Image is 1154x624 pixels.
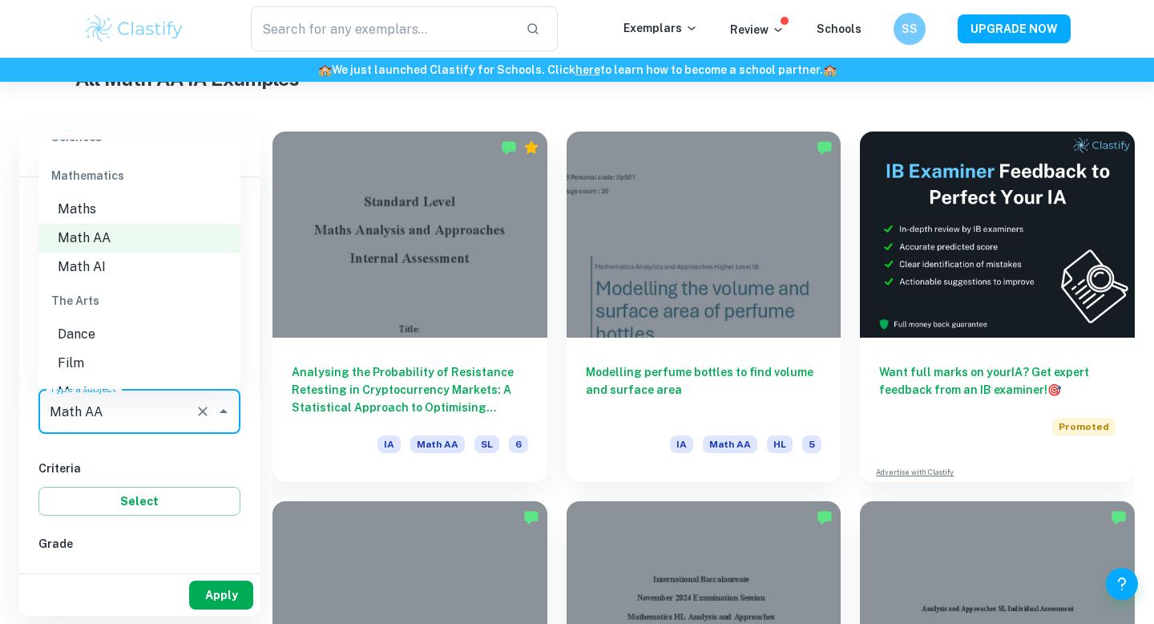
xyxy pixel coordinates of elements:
[38,224,240,253] li: Math AA
[38,195,240,224] li: Maths
[894,13,926,45] button: SS
[212,400,235,423] button: Close
[823,63,837,76] span: 🏫
[38,320,240,349] li: Dance
[703,436,757,453] span: Math AA
[38,349,240,378] li: Film
[509,436,528,453] span: 6
[501,140,517,156] img: Marked
[523,140,539,156] div: Premium
[1111,509,1127,525] img: Marked
[272,132,547,482] a: Analysing the Probability of Resistance Retesting in Cryptocurrency Markets: A Statistical Approa...
[767,436,793,453] span: HL
[377,436,401,453] span: IA
[1047,383,1061,396] span: 🎯
[670,436,693,453] span: IA
[38,378,240,407] li: Music
[802,436,821,453] span: 5
[575,63,600,76] a: here
[3,61,1151,79] h6: We just launched Clastify for Schools. Click to learn how to become a school partner.
[958,14,1071,43] button: UPGRADE NOW
[410,436,465,453] span: Math AA
[730,21,785,38] p: Review
[38,460,240,477] h6: Criteria
[192,400,214,423] button: Clear
[19,132,260,176] h6: Filter exemplars
[251,6,513,51] input: Search for any exemplars...
[38,253,240,282] li: Math AI
[38,282,240,320] div: The Arts
[817,509,833,525] img: Marked
[292,363,528,416] h6: Analysing the Probability of Resistance Retesting in Cryptocurrency Markets: A Statistical Approa...
[817,22,861,35] a: Schools
[901,20,919,38] h6: SS
[318,63,332,76] span: 🏫
[38,487,240,516] button: Select
[189,581,253,610] button: Apply
[860,132,1135,338] img: Thumbnail
[860,132,1135,482] a: Want full marks on yourIA? Get expert feedback from an IB examiner!PromotedAdvertise with Clastify
[586,363,822,416] h6: Modelling perfume bottles to find volume and surface area
[83,13,185,45] img: Clastify logo
[1052,418,1116,436] span: Promoted
[817,140,833,156] img: Marked
[474,436,499,453] span: SL
[38,156,240,195] div: Mathematics
[623,19,698,37] p: Exemplars
[523,509,539,525] img: Marked
[876,467,954,478] a: Advertise with Clastify
[567,132,841,482] a: Modelling perfume bottles to find volume and surface areaIAMath AAHL5
[38,535,240,553] h6: Grade
[879,363,1116,399] h6: Want full marks on your IA ? Get expert feedback from an IB examiner!
[1106,568,1138,600] button: Help and Feedback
